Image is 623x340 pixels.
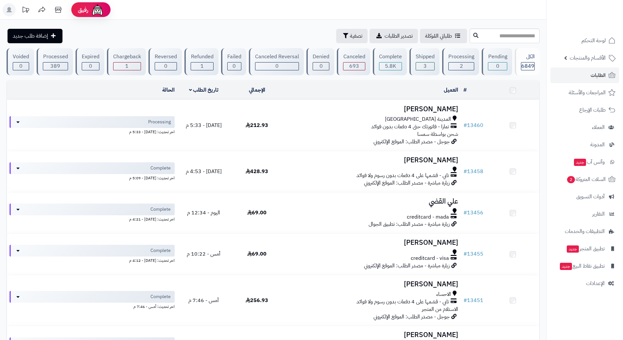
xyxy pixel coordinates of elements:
h3: علي القضي [286,198,458,205]
a: Processing 2 [441,48,480,75]
span: زيارة مباشرة - مصدر الطلب: تطبيق الجوال [369,220,450,228]
div: Expired [82,53,99,61]
span: جديد [560,263,572,270]
span: 428.93 [246,168,268,175]
span: تابي - قسّمها على 4 دفعات بدون رسوم ولا فوائد [356,298,449,306]
span: 69.00 [247,250,267,258]
a: العميل [444,86,458,94]
span: رفيق [78,6,88,14]
span: أمس - 7:46 م [188,296,219,304]
span: 256.93 [246,296,268,304]
span: Complete [150,165,171,171]
div: Reversed [155,53,177,61]
a: Expired 0 [74,48,106,75]
div: 0 [488,63,507,70]
a: المدونة [550,137,619,152]
div: Voided [13,53,29,61]
a: الإعدادات [550,276,619,291]
a: الطلبات [550,67,619,83]
span: 0 [89,62,92,70]
span: السلات المتروكة [566,175,606,184]
div: 693 [343,63,365,70]
a: العملاء [550,119,619,135]
span: زيارة مباشرة - مصدر الطلب: الموقع الإلكتروني [364,179,450,187]
span: 0 [496,62,499,70]
span: شحن بواسطة سمسا [417,130,458,138]
span: 0 [233,62,236,70]
span: 212.93 [246,121,268,129]
div: 389 [43,63,67,70]
a: الحالة [162,86,175,94]
span: إضافة طلب جديد [13,32,48,40]
span: أمس - 10:22 م [187,250,220,258]
span: creditcard - visa [411,255,449,262]
a: Chargeback 1 [106,48,147,75]
div: 0 [155,63,177,70]
span: Complete [150,247,171,254]
span: العملاء [592,123,605,132]
span: تمارا - فاتورتك حتى 4 دفعات بدون فوائد [371,123,449,131]
span: 1 [125,62,129,70]
span: 69.00 [247,209,267,217]
span: تصفية [350,32,362,40]
span: [DATE] - 5:33 م [186,121,222,129]
div: اخر تحديث: [DATE] - 4:12 م [9,257,175,263]
span: الأقسام والمنتجات [570,53,606,63]
span: Complete [150,206,171,213]
span: 2 [567,176,575,183]
span: Complete [150,294,171,300]
span: تطبيق المتجر [566,244,605,253]
span: المدينة [GEOGRAPHIC_DATA] [385,116,451,123]
span: المدونة [590,140,605,149]
div: Complete [379,53,402,61]
span: اليوم - 12:34 م [187,209,220,217]
span: 389 [50,62,60,70]
a: Canceled 693 [336,48,371,75]
span: 5.8K [385,62,396,70]
span: الإعدادات [586,279,605,288]
a: طلبات الإرجاع [550,102,619,118]
div: 0 [228,63,241,70]
div: Processed [43,53,68,61]
a: تحديثات المنصة [17,3,34,18]
a: Processed 389 [35,48,74,75]
a: المراجعات والأسئلة [550,85,619,100]
div: Denied [313,53,329,61]
a: Refunded 1 [183,48,219,75]
span: وآتس آب [573,157,605,167]
a: السلات المتروكة2 [550,171,619,187]
img: ai-face.png [91,3,104,16]
span: لوحة التحكم [581,36,606,45]
a: وآتس آبجديد [550,154,619,170]
span: # [463,296,467,304]
div: Pending [488,53,507,61]
span: 3 [424,62,427,70]
span: تصدير الطلبات [385,32,413,40]
h3: [PERSON_NAME] [286,105,458,113]
a: تطبيق نقاط البيعجديد [550,258,619,274]
span: 693 [349,62,359,70]
span: جوجل - مصدر الطلب: الموقع الإلكتروني [373,313,450,321]
div: Shipped [416,53,435,61]
span: # [463,209,467,217]
span: 1 [200,62,204,70]
a: التطبيقات والخدمات [550,224,619,239]
span: التقارير [592,209,605,219]
div: الكل [521,53,535,61]
a: الكل6849 [513,48,541,75]
span: # [463,168,467,175]
a: أدوات التسويق [550,189,619,205]
a: Reversed 0 [147,48,183,75]
span: طلبات الإرجاع [579,105,606,115]
span: الطلبات [591,71,606,80]
div: Chargeback [113,53,141,61]
div: 0 [13,63,29,70]
a: Shipped 3 [408,48,441,75]
button: تصفية [336,29,368,43]
a: تاريخ الطلب [189,86,219,94]
span: الاستلام من المتجر [422,305,458,313]
div: 2 [449,63,474,70]
a: # [463,86,467,94]
span: creditcard - mada [407,213,449,221]
div: اخر تحديث: [DATE] - 5:09 م [9,174,175,181]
